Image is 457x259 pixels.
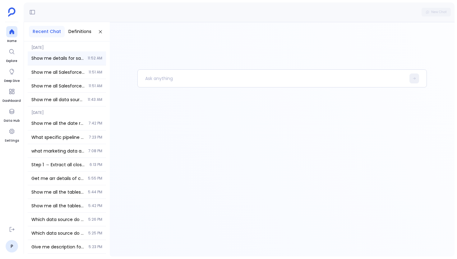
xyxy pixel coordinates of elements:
span: 11:51 AM [89,83,102,88]
span: 11:43 AM [88,97,102,102]
a: Explore [6,46,17,64]
span: Deep Dive [4,78,20,83]
span: 7:23 PM [89,135,102,140]
span: Which data source do these tables belong to: product usage, lead, opportunity, lead segment, segm... [31,216,85,223]
span: Show me all the tables from Marketo data source with their enabled/disabled status, and also show... [31,203,85,209]
span: 5:42 PM [88,203,102,208]
span: 5:44 PM [88,190,102,195]
a: Settings [5,126,19,143]
button: Definitions [65,26,95,37]
a: Data Hub [4,106,20,123]
span: Which data source do these tables belong to: Product Usage, Lead, Opportunity, Lead Segment, Segm... [31,230,85,236]
span: 6:13 PM [90,162,102,167]
a: P [6,240,18,252]
span: 11:51 AM [89,70,102,75]
span: Explore [6,59,17,64]
span: Show me all the tables from Marketo data source with their enabled/disabled status, and also show... [31,189,84,195]
button: Recent Chat [29,26,65,37]
a: Home [6,26,17,44]
span: Get me arr details of companies that starting with "a" [31,175,84,181]
span: 7:42 PM [89,121,102,126]
span: Show me all data sources with their table counts and enabled/disabled status [31,97,84,103]
span: Settings [5,138,19,143]
span: Step 1 → Extract all closed opportunities from Salesforce using comprehensive opportunity informa... [31,162,86,168]
a: Deep Dive [4,66,20,83]
span: 5:55 PM [88,176,102,181]
span: 5:23 PM [89,244,102,249]
span: 5:25 PM [88,231,102,236]
span: 7:08 PM [88,148,102,153]
span: what marketing data and tables are available [31,148,85,154]
a: Dashboard [2,86,21,103]
span: [DATE] [28,106,106,115]
span: 11:52 AM [88,56,102,61]
span: Show me all Salesforce tables with their descriptions, total column count, and how many columns a... [31,83,85,89]
span: 5:26 PM [88,217,102,222]
span: [DATE] [28,41,106,50]
img: petavue logo [8,7,16,17]
span: Home [6,39,17,44]
span: Data Hub [4,118,20,123]
span: Show me all Salesforce tables with their descriptions, column counts, and how many columns are en... [31,69,85,75]
span: Give me description for user column [31,244,85,250]
span: What specific pipeline velocity metrics and analysis can be performed using only Salesforce data?... [31,134,85,140]
span: Show me all the date related disabled columns for salesforce_opportunities table, salesforce_acco... [31,120,85,126]
span: Dashboard [2,98,21,103]
span: Show me details for salesforce_leads, salesforce_users, salesforce_tasks, salesforce_accounthisto... [31,55,84,61]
